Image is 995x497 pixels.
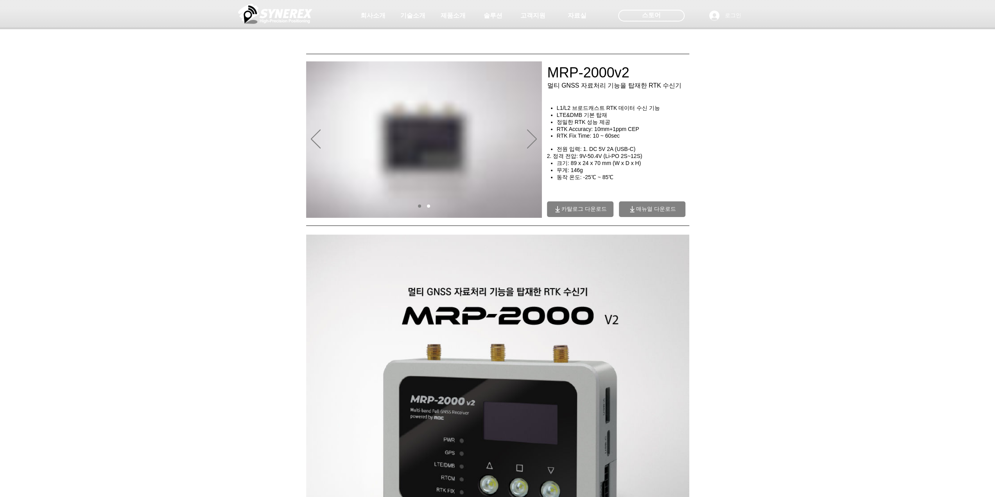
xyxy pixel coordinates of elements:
[557,146,635,152] span: 전원 입력: 1. DC 5V 2A (USB-C)
[636,206,676,213] span: 매뉴얼 다운로드
[704,8,747,23] button: 로그인
[306,61,542,218] div: 슬라이드쇼
[568,12,586,20] span: 자료실
[557,133,620,139] span: RTK Fix Time: 10 ~ 60sec
[618,10,685,22] div: 스토어
[415,205,433,208] nav: 슬라이드
[527,129,537,150] button: 다음
[619,201,685,217] a: 매뉴얼 다운로드
[311,129,321,150] button: 이전
[547,153,642,159] span: 2. 정격 전압: 9V-50.4V (Li-PO 2S~12S)
[434,8,473,23] a: 제품소개
[400,12,425,20] span: 기술소개
[520,12,545,20] span: 고객지원
[722,12,744,20] span: 로그인
[850,251,995,497] iframe: Wix Chat
[547,201,613,217] a: 카탈로그 다운로드
[353,8,393,23] a: 회사소개
[558,8,597,23] a: 자료실
[557,126,639,132] span: RTK Accuracy: 10mm+1ppm CEP
[238,2,312,25] img: 씨너렉스_White_simbol_대지 1.png
[360,12,385,20] span: 회사소개
[557,167,583,173] span: 무게: 146g
[393,8,432,23] a: 기술소개
[473,8,513,23] a: 솔루션
[561,206,607,213] span: 카탈로그 다운로드
[557,119,610,125] span: 정밀한 RTK 성능 제공
[557,160,641,166] span: 크기: 89 x 24 x 70 mm (W x D x H)
[484,12,502,20] span: 솔루션
[418,205,421,208] a: 01
[513,8,552,23] a: 고객지원
[306,61,542,218] img: MRP2000v2_정면.jpg
[642,11,661,20] span: 스토어
[557,174,613,180] span: 동작 온도: -25℃ ~ 85℃
[441,12,466,20] span: 제품소개
[427,205,430,208] a: 02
